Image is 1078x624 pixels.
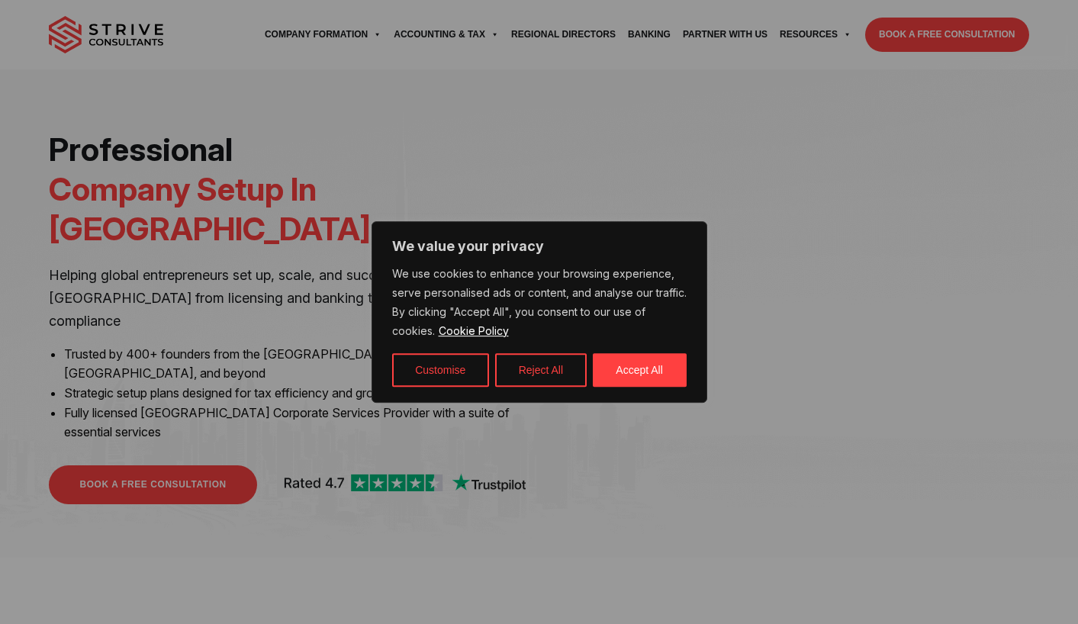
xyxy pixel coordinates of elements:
[593,353,687,387] button: Accept All
[392,265,687,341] p: We use cookies to enhance your browsing experience, serve personalised ads or content, and analys...
[392,237,687,256] p: We value your privacy
[372,221,707,403] div: We value your privacy
[392,353,489,387] button: Customise
[438,323,510,338] a: Cookie Policy
[495,353,587,387] button: Reject All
